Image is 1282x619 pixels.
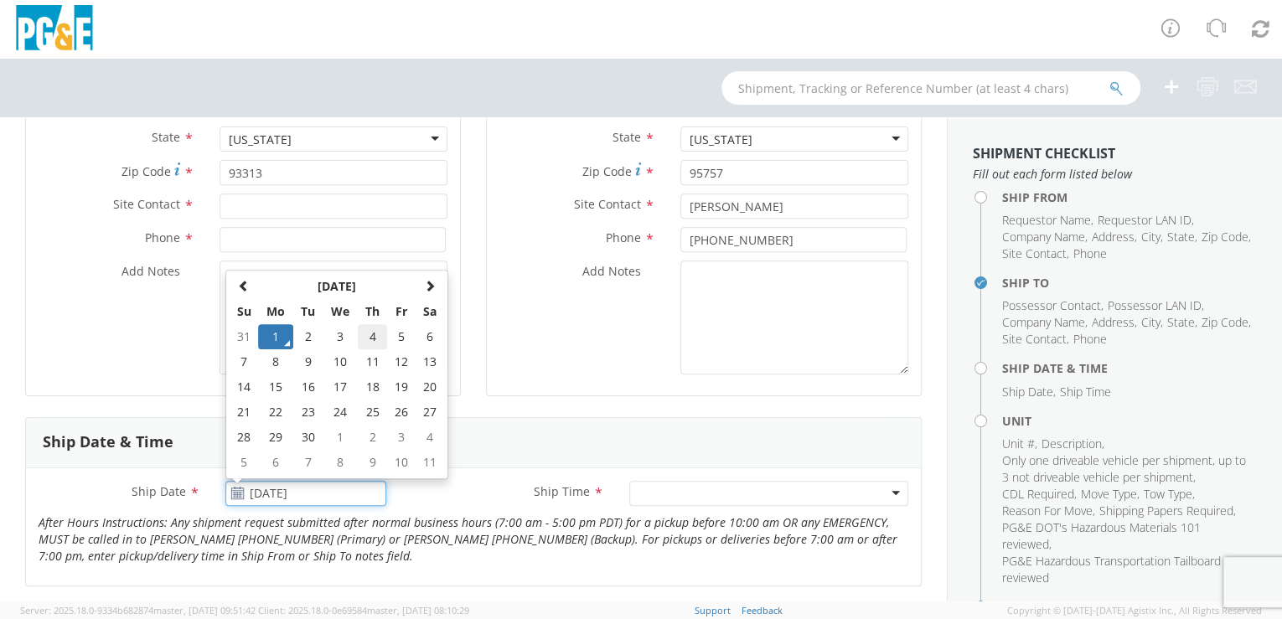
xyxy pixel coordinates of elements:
span: Ship Date [132,483,186,499]
span: Ship Time [534,483,590,499]
td: 22 [258,400,293,425]
li: , [1002,486,1077,503]
a: Feedback [742,604,783,616]
span: Tow Type [1144,486,1192,502]
td: 2 [358,425,387,450]
li: , [1144,486,1195,503]
td: 28 [230,425,259,450]
th: Sa [416,299,444,324]
li: , [1098,212,1194,229]
td: 19 [387,374,416,400]
td: 5 [387,324,416,349]
span: State [152,129,180,145]
span: Site Contact [113,196,180,212]
td: 8 [258,349,293,374]
li: , [1141,314,1163,331]
li: , [1081,486,1140,503]
td: 11 [358,349,387,374]
li: , [1092,314,1137,331]
span: Phone [606,230,641,245]
li: , [1141,229,1163,245]
span: Unit # [1002,436,1035,451]
li: , [1002,331,1069,348]
span: Phone [1073,245,1107,261]
a: Support [695,604,731,616]
th: Select Month [258,274,415,299]
span: Address [1092,314,1135,330]
span: Possessor LAN ID [1108,297,1202,313]
span: Phone [145,230,180,245]
span: Site Contact [574,196,641,212]
td: 6 [258,450,293,475]
li: , [1002,245,1069,262]
td: 3 [387,425,416,450]
td: 24 [323,400,358,425]
li: , [1108,297,1204,314]
td: 7 [230,349,259,374]
li: , [1202,229,1251,245]
span: Next Month [424,280,436,291]
th: Fr [387,299,416,324]
span: Previous Month [238,280,250,291]
td: 15 [258,374,293,400]
span: Only one driveable vehicle per shipment, up to 3 not driveable vehicle per shipment [1002,452,1246,485]
span: Requestor Name [1002,212,1091,228]
td: 29 [258,425,293,450]
span: Site Contact [1002,331,1067,347]
span: Company Name [1002,229,1085,245]
td: 12 [387,349,416,374]
li: , [1099,503,1236,519]
span: Phone [1073,331,1107,347]
span: State [1167,314,1195,330]
span: State [1167,229,1195,245]
td: 23 [293,400,323,425]
span: Ship Date [1002,384,1053,400]
span: Move Type [1081,486,1137,502]
li: , [1042,436,1104,452]
th: Mo [258,299,293,324]
div: [US_STATE] [690,132,752,148]
input: Shipment, Tracking or Reference Number (at least 4 chars) [721,71,1140,105]
td: 4 [416,425,444,450]
h4: Ship From [1002,191,1257,204]
span: Company Name [1002,314,1085,330]
span: CDL Required [1002,486,1074,502]
li: , [1002,212,1093,229]
th: Tu [293,299,323,324]
h4: Ship To [1002,276,1257,289]
li: , [1002,297,1104,314]
td: 11 [416,450,444,475]
span: master, [DATE] 08:10:29 [367,604,469,616]
td: 8 [323,450,358,475]
span: Add Notes [121,263,180,279]
h3: Ship Date & Time [43,434,173,451]
td: 7 [293,450,323,475]
td: 30 [293,425,323,450]
td: 26 [387,400,416,425]
td: 14 [230,374,259,400]
span: PG&E Hazardous Transportation Tailboard reviewed [1002,553,1221,585]
li: , [1167,229,1197,245]
li: , [1167,314,1197,331]
span: Description [1042,436,1102,451]
li: , [1002,436,1037,452]
td: 25 [358,400,387,425]
span: master, [DATE] 09:51:42 [153,604,256,616]
span: Requestor LAN ID [1098,212,1192,228]
li: , [1002,229,1088,245]
td: 13 [416,349,444,374]
span: Fill out each form listed below [973,166,1257,183]
span: Zip Code [121,163,171,179]
img: pge-logo-06675f144f4cfa6a6814.png [13,5,96,54]
div: [US_STATE] [229,132,292,148]
td: 9 [358,450,387,475]
li: , [1002,519,1253,553]
td: 18 [358,374,387,400]
td: 10 [387,450,416,475]
h4: Unit [1002,415,1257,427]
td: 9 [293,349,323,374]
td: 20 [416,374,444,400]
span: Ship Time [1060,384,1111,400]
span: Add Notes [582,263,641,279]
td: 21 [230,400,259,425]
